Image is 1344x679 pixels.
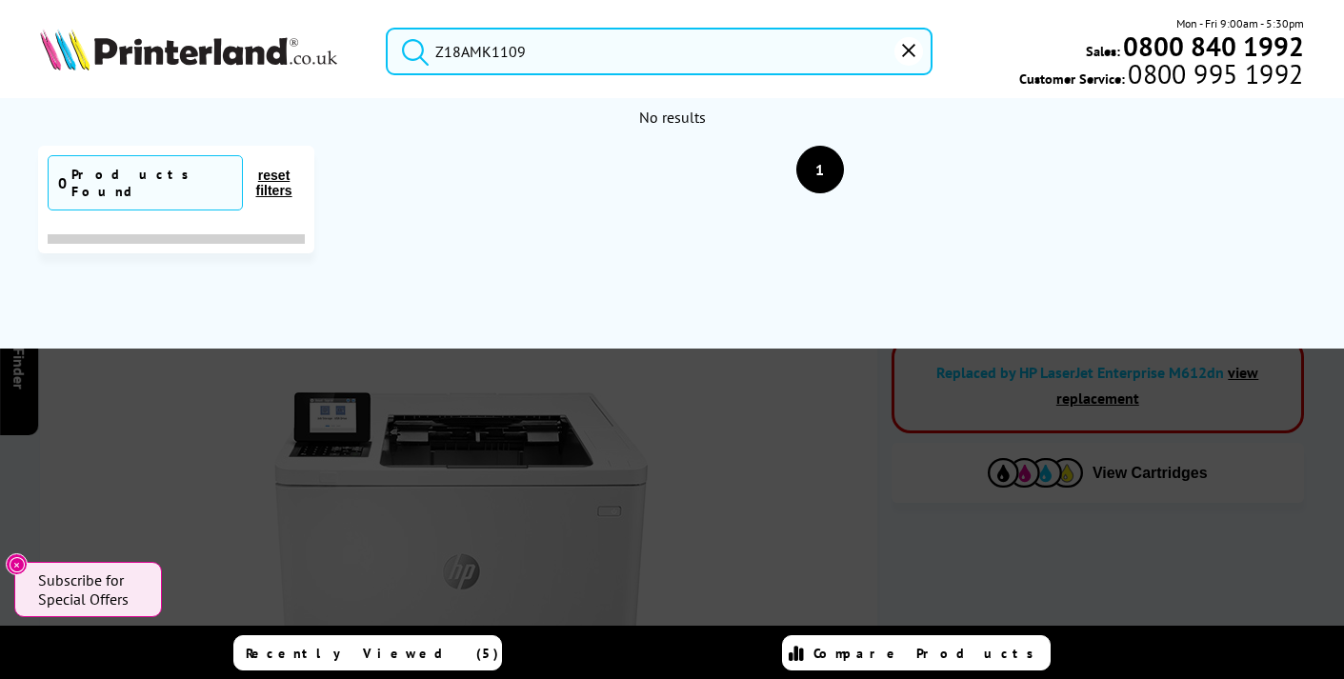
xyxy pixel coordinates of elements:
a: Printerland Logo [40,29,362,74]
button: Close [6,553,28,575]
span: 0 [58,173,67,192]
img: Printerland Logo [40,29,337,70]
span: Compare Products [813,645,1044,662]
span: Mon - Fri 9:00am - 5:30pm [1176,14,1304,32]
div: No results [58,108,1286,127]
span: Subscribe for Special Offers [38,570,143,609]
span: Customer Service: [1019,65,1303,88]
b: 0800 840 1992 [1123,29,1304,64]
a: Compare Products [782,635,1051,670]
div: Products Found [71,166,232,200]
span: Sales: [1086,42,1120,60]
a: 0800 840 1992 [1120,37,1304,55]
a: Recently Viewed (5) [233,635,502,670]
button: reset filters [243,167,305,199]
input: Sear [386,28,932,75]
span: 0800 995 1992 [1125,65,1303,83]
span: Recently Viewed (5) [246,645,499,662]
